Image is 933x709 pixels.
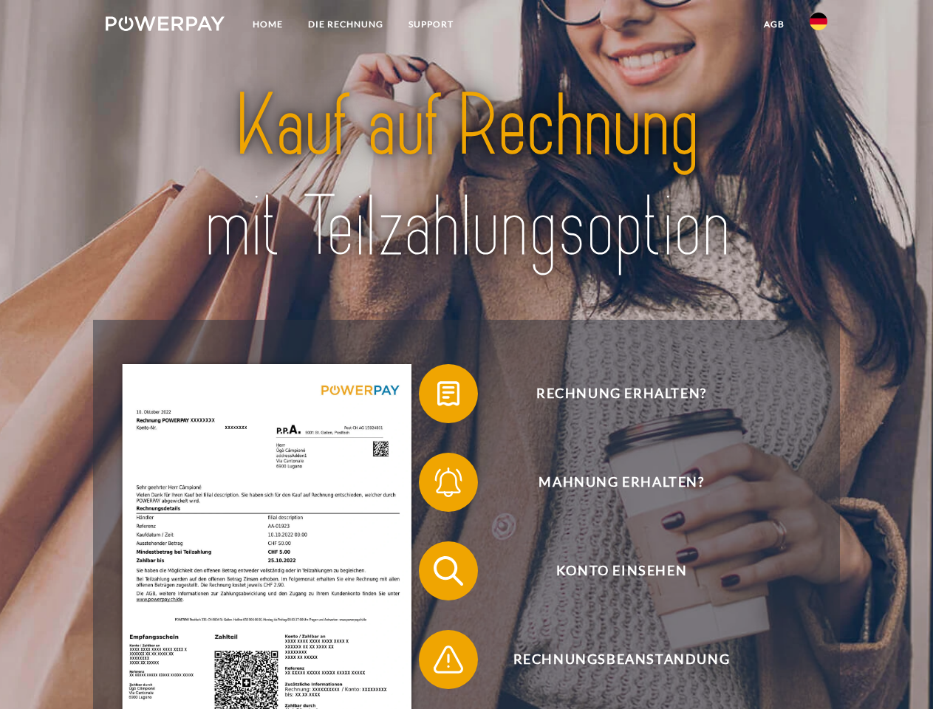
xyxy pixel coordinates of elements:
a: Home [240,11,295,38]
a: SUPPORT [396,11,466,38]
a: DIE RECHNUNG [295,11,396,38]
button: Mahnung erhalten? [419,453,803,512]
span: Rechnung erhalten? [440,364,802,423]
img: logo-powerpay-white.svg [106,16,225,31]
img: title-powerpay_de.svg [141,71,792,283]
span: Rechnungsbeanstandung [440,630,802,689]
img: qb_warning.svg [430,641,467,678]
img: de [810,13,827,30]
span: Mahnung erhalten? [440,453,802,512]
button: Rechnung erhalten? [419,364,803,423]
img: qb_bell.svg [430,464,467,501]
a: agb [751,11,797,38]
span: Konto einsehen [440,541,802,600]
button: Konto einsehen [419,541,803,600]
button: Rechnungsbeanstandung [419,630,803,689]
img: qb_bill.svg [430,375,467,412]
img: qb_search.svg [430,552,467,589]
